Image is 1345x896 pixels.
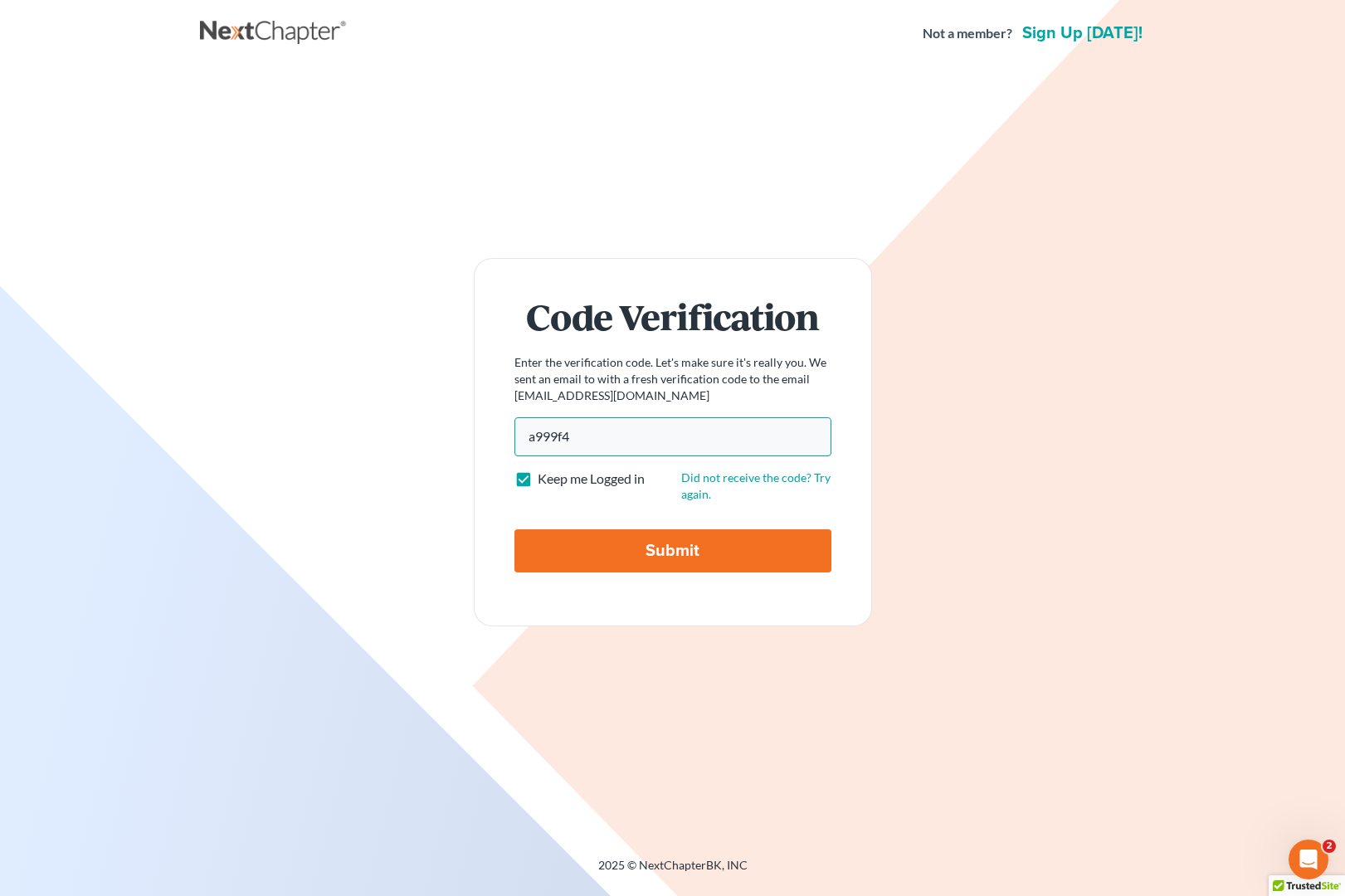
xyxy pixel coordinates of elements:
a: Sign up [DATE]! [1019,25,1146,41]
span: 2 [1323,840,1336,853]
input: Submit [514,529,831,572]
h1: Code Verification [514,299,831,334]
label: Keep me Logged in [538,470,645,489]
div: 2025 © NextChapterBK, INC [200,857,1146,887]
input: Your code (from email) [514,417,831,455]
iframe: Intercom live chat [1289,840,1328,879]
strong: Not a member? [923,24,1012,43]
p: Enter the verification code. Let's make sure it's really you. We sent an email to with a fresh ve... [514,354,831,404]
a: Did not receive the code? Try again. [681,470,831,501]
